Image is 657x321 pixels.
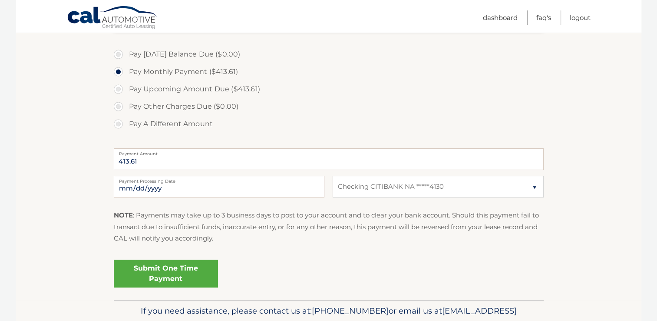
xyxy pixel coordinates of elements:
span: [PHONE_NUMBER] [312,306,389,316]
p: : Payments may take up to 3 business days to post to your account and to clear your bank account.... [114,210,544,244]
label: Payment Amount [114,148,544,155]
input: Payment Date [114,176,324,197]
label: Pay Upcoming Amount Due ($413.61) [114,80,544,98]
label: Pay Other Charges Due ($0.00) [114,98,544,115]
label: Payment Processing Date [114,176,324,183]
a: Submit One Time Payment [114,260,218,288]
a: Logout [570,10,591,25]
label: Pay A Different Amount [114,115,544,133]
a: Cal Automotive [67,6,158,31]
label: Pay [DATE] Balance Due ($0.00) [114,46,544,63]
strong: NOTE [114,211,133,219]
input: Payment Amount [114,148,544,170]
a: Dashboard [483,10,518,25]
a: FAQ's [536,10,551,25]
label: Pay Monthly Payment ($413.61) [114,63,544,80]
